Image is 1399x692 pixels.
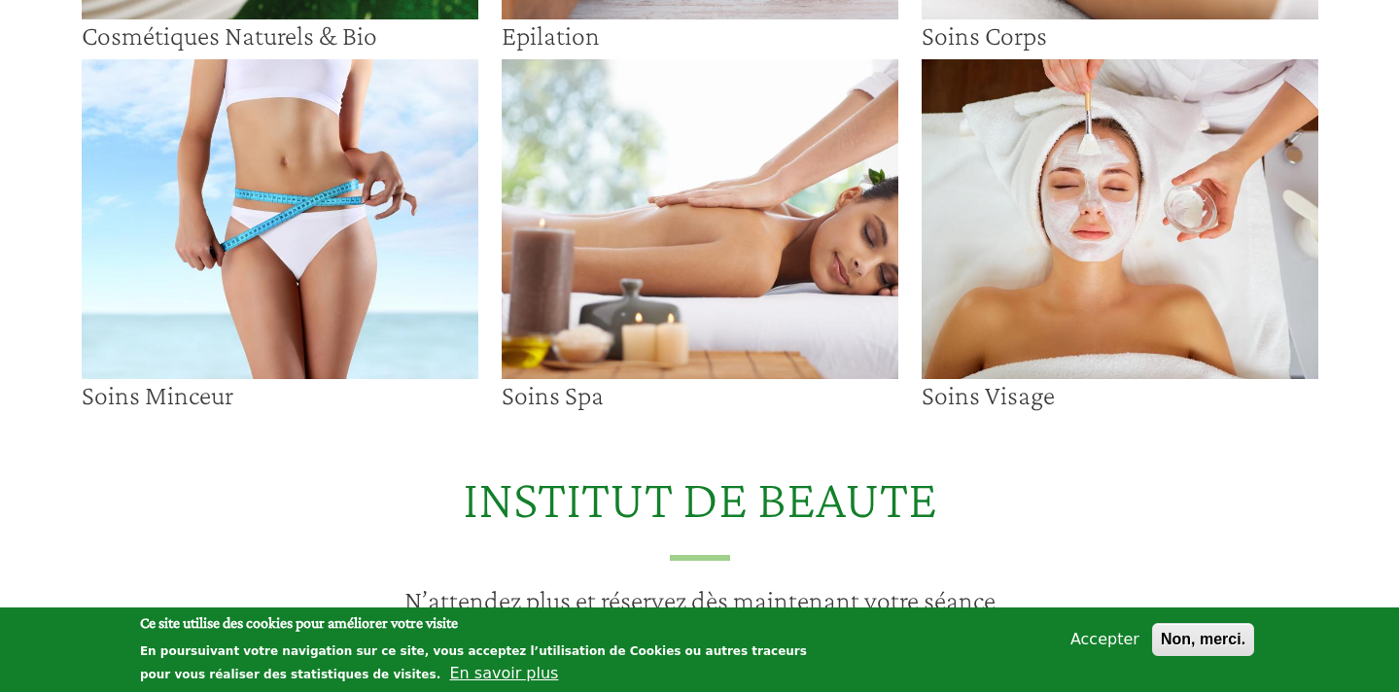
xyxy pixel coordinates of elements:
p: En poursuivant votre navigation sur ce site, vous acceptez l’utilisation de Cookies ou autres tra... [140,644,807,681]
h3: Epilation [502,19,898,52]
img: Soins visage institut biolys paris [922,59,1318,379]
h3: Cosmétiques Naturels & Bio [82,19,478,52]
button: En savoir plus [449,662,558,685]
h3: Soins Visage [922,379,1318,412]
h3: Soins Corps [922,19,1318,52]
button: Non, merci. [1152,623,1254,656]
h3: Soins Minceur [82,379,478,412]
img: Soins Minceur [82,59,478,379]
h2: Ce site utilise des cookies pour améliorer votre visite [140,612,812,634]
img: soins spa institut biolys paris [502,59,898,379]
h3: Soins Spa [502,379,898,412]
button: Accepter [1063,628,1147,651]
h2: INSTITUT DE BEAUTE [12,467,1387,561]
h3: N’attendez plus et réservez dès maintenant votre séance [12,584,1387,617]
